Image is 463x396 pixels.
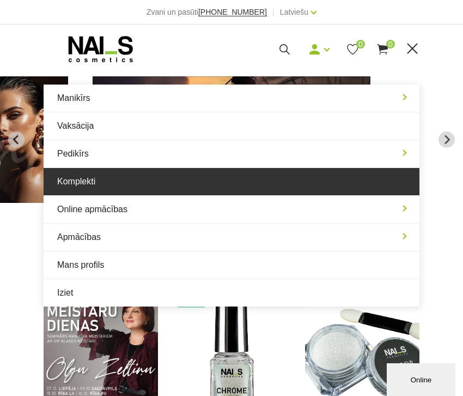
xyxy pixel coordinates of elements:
a: Mans profils [44,251,419,279]
iframe: chat widget [387,361,458,396]
button: Next slide [438,131,455,148]
a: Iziet [44,279,419,307]
a: Manikīrs [44,85,419,112]
span: | [272,5,275,19]
a: Apmācības [44,224,419,251]
a: 0 [346,43,360,56]
div: Zvani un pasūti [147,5,267,19]
a: Pedikīrs [44,140,419,167]
a: Komplekti [44,168,419,195]
a: Online apmācības [44,196,419,223]
a: 0 [376,43,389,56]
button: Go to last slide [8,131,25,148]
a: [PHONE_NUMBER] [198,8,267,16]
span: 0 [356,40,365,49]
a: Vaksācija [44,112,419,140]
span: 0 [386,40,395,49]
li: 2 of 11 [93,76,370,203]
a: Latviešu [280,5,308,19]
